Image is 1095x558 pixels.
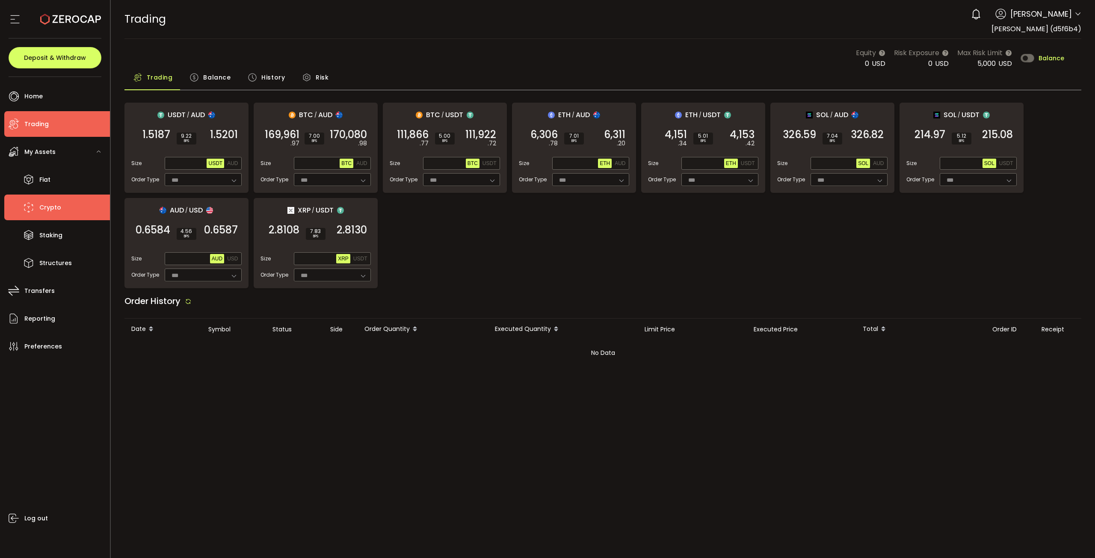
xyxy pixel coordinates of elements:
button: USDT [739,159,757,168]
em: .72 [488,139,496,148]
img: sol_portfolio.png [806,112,813,118]
span: 2.8130 [337,226,367,234]
button: XRP [336,254,350,263]
span: Order Type [648,176,676,183]
span: History [261,69,285,86]
span: USD [227,256,238,262]
button: AUD [355,159,369,168]
span: Fiat [39,174,50,186]
span: 5,000 [977,59,996,68]
img: usd_portfolio.svg [206,207,213,214]
span: 6,306 [530,130,558,139]
em: / [185,207,188,214]
span: Size [390,159,400,167]
span: USDT [208,160,222,166]
span: 4.56 [180,229,193,234]
span: ETH [685,109,698,120]
span: Size [648,159,658,167]
span: USD [998,59,1012,68]
span: SOL [858,160,868,166]
span: 0 [865,59,869,68]
em: / [830,111,833,119]
button: USD [225,254,240,263]
img: xrp_portfolio.png [287,207,294,214]
span: 1.5187 [142,130,170,139]
span: Crypto [39,201,61,214]
img: aud_portfolio.svg [593,112,600,118]
em: .77 [420,139,429,148]
span: Equity [856,47,876,58]
span: Order Type [390,176,417,183]
span: Max Risk Limit [957,47,1003,58]
i: BPS [568,139,580,144]
span: 326.59 [783,130,816,139]
em: .42 [746,139,755,148]
em: / [572,111,574,119]
span: AUD [615,160,625,166]
img: usdt_portfolio.svg [467,112,474,118]
span: USDT [962,109,980,120]
span: Risk Exposure [894,47,939,58]
span: USDT [353,256,367,262]
span: Size [131,255,142,263]
span: Reporting [24,313,55,325]
span: USDT [741,160,755,166]
i: BPS [308,139,321,144]
span: Order Type [519,176,547,183]
button: AUD [871,159,885,168]
span: ETH [558,109,571,120]
div: No Data [124,340,1082,366]
span: AUD [576,109,590,120]
span: AUD [227,160,238,166]
span: BTC [341,160,352,166]
span: Order Type [260,176,288,183]
span: USDT [168,109,186,120]
span: USDT [316,205,334,216]
span: 6,311 [604,130,625,139]
div: Symbol [201,325,266,334]
em: .97 [290,139,299,148]
div: Status [266,325,323,334]
img: eth_portfolio.svg [675,112,682,118]
img: aud_portfolio.svg [160,207,166,214]
span: SOL [816,109,829,120]
i: BPS [180,139,193,144]
span: AUD [834,109,848,120]
img: sol_portfolio.png [933,112,940,118]
span: Transfers [24,285,55,297]
img: btc_portfolio.svg [416,112,423,118]
span: Size [131,159,142,167]
div: Order Quantity [358,322,488,337]
span: Order Type [906,176,934,183]
span: USD [872,59,885,68]
span: [PERSON_NAME] (d5f6b4) [991,24,1081,34]
img: usdt_portfolio.svg [157,112,164,118]
span: BTC [299,109,313,120]
img: usdt_portfolio.svg [983,112,990,118]
button: AUD [613,159,627,168]
span: 169,961 [265,130,299,139]
div: Receipt [1035,325,1082,334]
span: Size [260,255,271,263]
em: / [187,111,189,119]
span: 326.82 [851,130,884,139]
span: My Assets [24,146,56,158]
em: / [958,111,960,119]
span: 111,922 [465,130,496,139]
span: 0.6584 [136,226,170,234]
div: Chat Widget [1052,517,1095,558]
img: btc_portfolio.svg [289,112,296,118]
span: 4,153 [730,130,755,139]
span: 0 [928,59,932,68]
span: Size [519,159,529,167]
span: Staking [39,229,62,242]
span: Trading [147,69,173,86]
img: usdt_portfolio.svg [724,112,731,118]
button: ETH [598,159,612,168]
span: Order Type [777,176,805,183]
span: BTC [426,109,440,120]
span: AUD [212,256,222,262]
img: usdt_portfolio.svg [337,207,344,214]
span: USD [935,59,949,68]
em: .34 [678,139,687,148]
